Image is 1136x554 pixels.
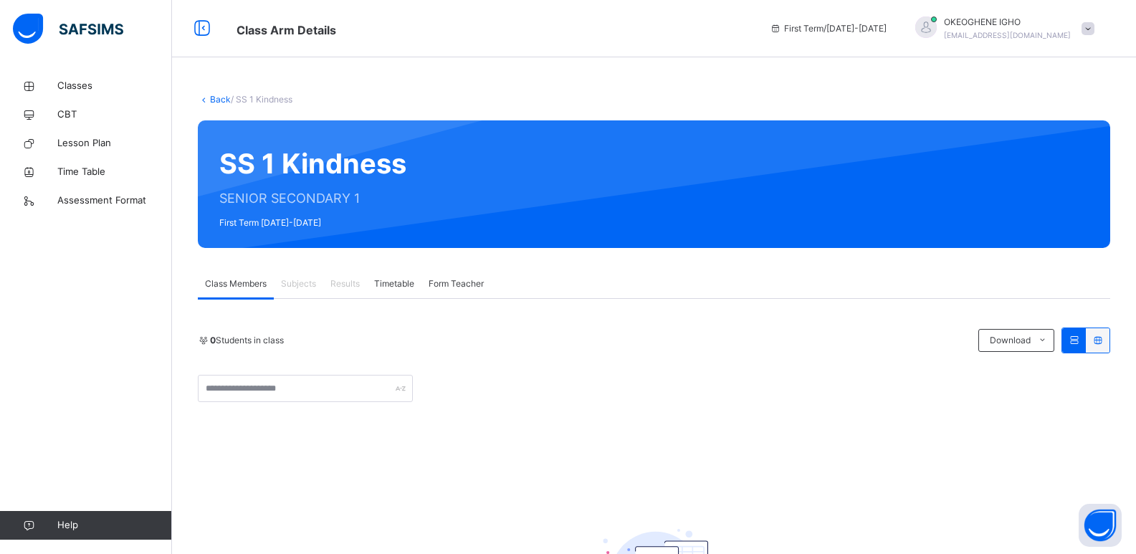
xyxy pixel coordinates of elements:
[1079,504,1122,547] button: Open asap
[210,334,284,347] span: Students in class
[57,108,172,122] span: CBT
[990,334,1031,347] span: Download
[57,194,172,208] span: Assessment Format
[57,165,172,179] span: Time Table
[57,136,172,151] span: Lesson Plan
[231,94,292,105] span: / SS 1 Kindness
[770,22,887,35] span: session/term information
[237,23,336,37] span: Class Arm Details
[429,277,484,290] span: Form Teacher
[330,277,360,290] span: Results
[944,16,1071,29] span: OKEOGHENE IGHO
[13,14,123,44] img: safsims
[901,16,1102,42] div: OKEOGHENEIGHO
[281,277,316,290] span: Subjects
[374,277,414,290] span: Timetable
[944,31,1071,39] span: [EMAIL_ADDRESS][DOMAIN_NAME]
[57,518,171,532] span: Help
[210,94,231,105] a: Back
[210,335,216,345] b: 0
[57,79,172,93] span: Classes
[205,277,267,290] span: Class Members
